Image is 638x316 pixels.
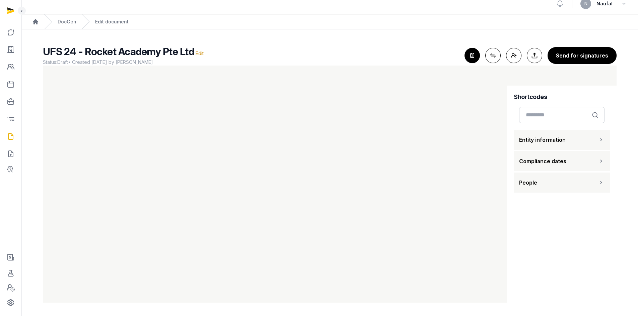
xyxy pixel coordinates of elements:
[95,18,129,25] div: Edit document
[57,59,68,65] span: Draft
[58,18,76,25] a: DocGen
[21,14,638,29] nav: Breadcrumb
[519,136,566,144] span: Entity information
[514,130,610,150] button: Entity information
[514,173,610,193] button: People
[514,92,610,102] h4: Shortcodes
[584,2,587,6] span: N
[43,59,459,66] span: Status: • Created [DATE] by [PERSON_NAME]
[519,179,537,187] span: People
[196,50,204,56] span: Edit
[519,157,566,165] span: Compliance dates
[548,47,617,64] button: Send for signatures
[43,45,194,58] span: UFS 24 - Rocket Academy Pte Ltd
[514,151,610,171] button: Compliance dates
